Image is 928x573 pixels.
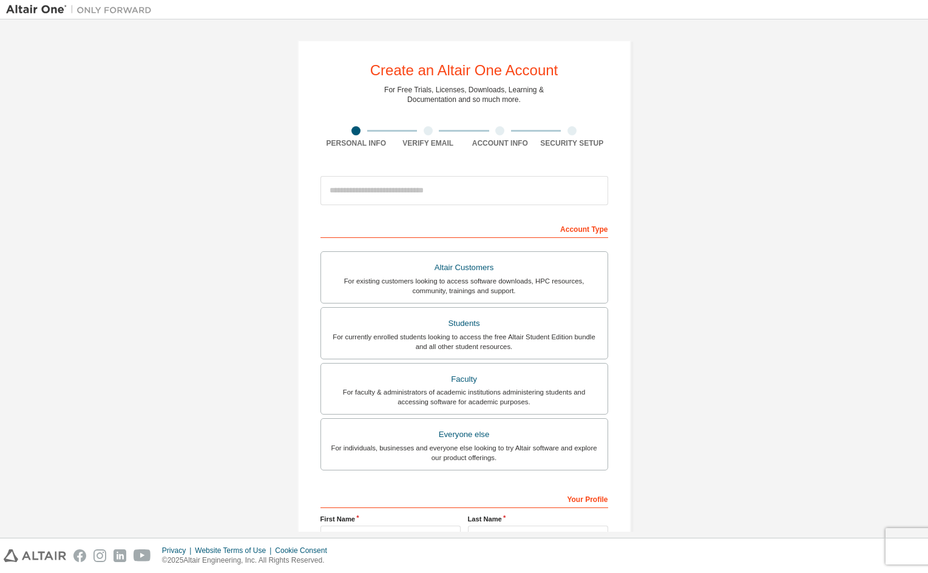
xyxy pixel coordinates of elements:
img: youtube.svg [134,549,151,562]
div: Website Terms of Use [195,546,275,555]
div: Verify Email [392,138,464,148]
div: Cookie Consent [275,546,334,555]
div: Personal Info [320,138,393,148]
label: Last Name [468,514,608,524]
img: Altair One [6,4,158,16]
div: Account Info [464,138,537,148]
div: For currently enrolled students looking to access the free Altair Student Edition bundle and all ... [328,332,600,351]
label: First Name [320,514,461,524]
div: Everyone else [328,426,600,443]
div: Your Profile [320,489,608,508]
img: facebook.svg [73,549,86,562]
img: linkedin.svg [113,549,126,562]
div: Altair Customers [328,259,600,276]
div: Create an Altair One Account [370,63,558,78]
img: instagram.svg [93,549,106,562]
div: For Free Trials, Licenses, Downloads, Learning & Documentation and so much more. [384,85,544,104]
div: For faculty & administrators of academic institutions administering students and accessing softwa... [328,387,600,407]
img: altair_logo.svg [4,549,66,562]
div: For individuals, businesses and everyone else looking to try Altair software and explore our prod... [328,443,600,463]
div: Students [328,315,600,332]
p: © 2025 Altair Engineering, Inc. All Rights Reserved. [162,555,334,566]
div: For existing customers looking to access software downloads, HPC resources, community, trainings ... [328,276,600,296]
div: Security Setup [536,138,608,148]
div: Privacy [162,546,195,555]
div: Faculty [328,371,600,388]
div: Account Type [320,219,608,238]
